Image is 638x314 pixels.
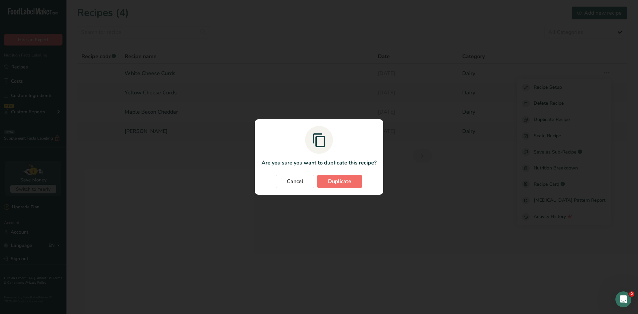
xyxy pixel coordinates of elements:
span: 2 [629,291,634,297]
p: Are you sure you want to duplicate this recipe? [262,159,376,167]
span: Duplicate [328,177,351,185]
iframe: Intercom live chat [615,291,631,307]
button: Cancel [276,175,314,188]
span: Cancel [287,177,303,185]
button: Duplicate [317,175,362,188]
